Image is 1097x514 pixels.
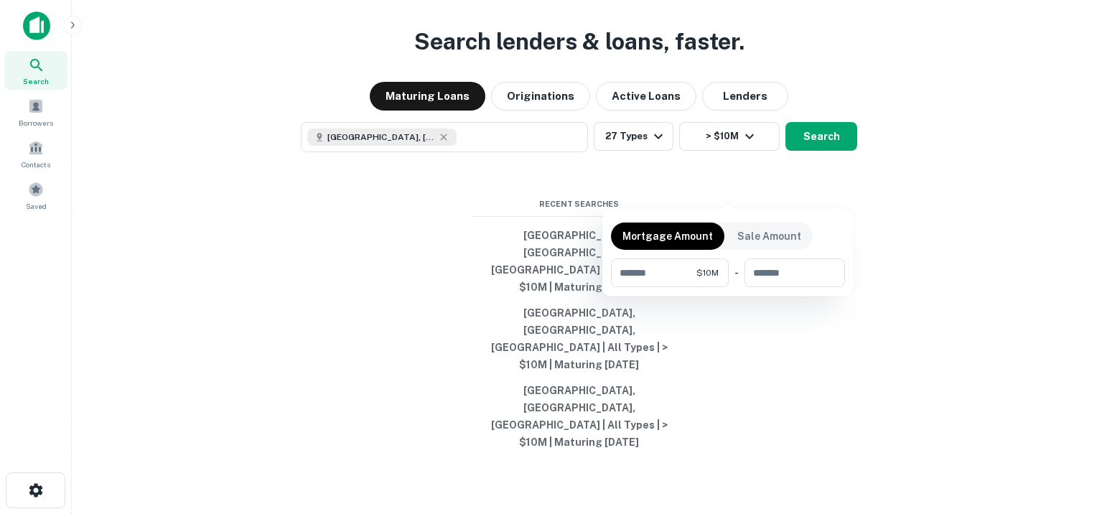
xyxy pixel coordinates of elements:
[696,266,719,279] span: $10M
[1025,399,1097,468] iframe: Chat Widget
[737,228,801,244] p: Sale Amount
[734,258,739,287] div: -
[622,228,713,244] p: Mortgage Amount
